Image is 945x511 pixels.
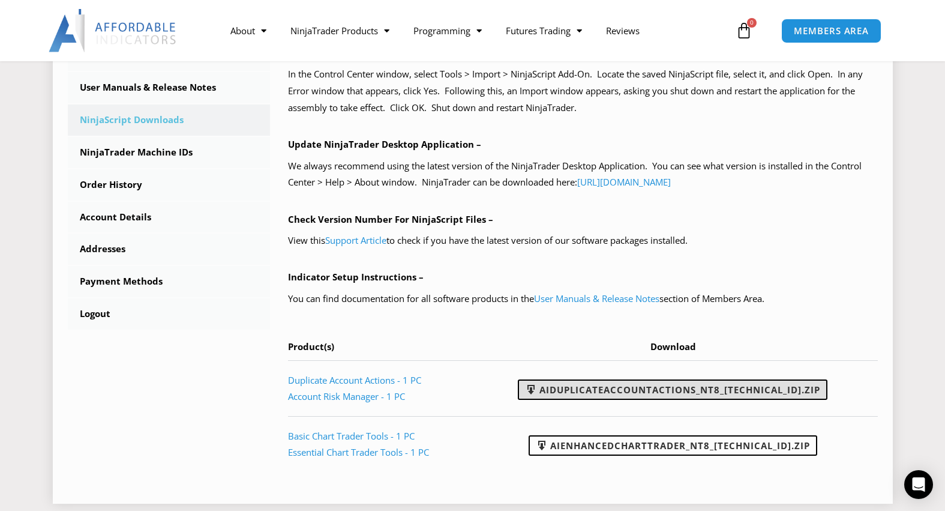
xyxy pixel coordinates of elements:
[68,234,271,265] a: Addresses
[747,18,757,28] span: 0
[68,137,271,168] a: NinjaTrader Machine IDs
[218,17,278,44] a: About
[288,271,424,283] b: Indicator Setup Instructions –
[718,13,770,48] a: 0
[904,470,933,499] div: Open Intercom Messenger
[288,138,481,150] b: Update NinjaTrader Desktop Application –
[494,17,594,44] a: Futures Trading
[68,104,271,136] a: NinjaScript Downloads
[68,266,271,297] a: Payment Methods
[594,17,652,44] a: Reviews
[325,234,386,246] a: Support Article
[288,390,405,402] a: Account Risk Manager - 1 PC
[68,40,271,330] nav: Account pages
[288,374,421,386] a: Duplicate Account Actions - 1 PC
[577,176,671,188] a: [URL][DOMAIN_NAME]
[794,26,869,35] span: MEMBERS AREA
[288,232,878,249] p: View this to check if you have the latest version of our software packages installed.
[68,202,271,233] a: Account Details
[288,213,493,225] b: Check Version Number For NinjaScript Files –
[288,291,878,307] p: You can find documentation for all software products in the section of Members Area.
[278,17,401,44] a: NinjaTrader Products
[288,430,415,442] a: Basic Chart Trader Tools - 1 PC
[68,298,271,330] a: Logout
[518,379,827,400] a: AIDuplicateAccountActions_NT8_[TECHNICAL_ID].zip
[529,435,817,456] a: AIEnhancedChartTrader_NT8_[TECHNICAL_ID].zip
[218,17,733,44] nav: Menu
[288,158,878,192] p: We always recommend using the latest version of the NinjaTrader Desktop Application. You can see ...
[288,340,334,352] span: Product(s)
[68,72,271,103] a: User Manuals & Release Notes
[49,9,178,52] img: LogoAI | Affordable Indicators – NinjaTrader
[288,446,429,458] a: Essential Chart Trader Tools - 1 PC
[534,292,659,304] a: User Manuals & Release Notes
[288,66,878,116] p: In the Control Center window, select Tools > Import > NinjaScript Add-On. Locate the saved NinjaS...
[650,340,696,352] span: Download
[68,169,271,201] a: Order History
[401,17,494,44] a: Programming
[781,19,881,43] a: MEMBERS AREA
